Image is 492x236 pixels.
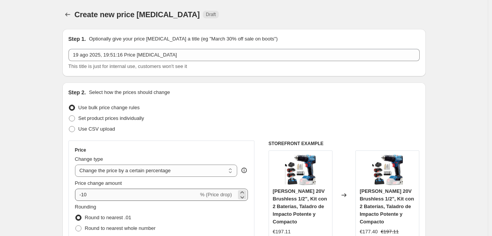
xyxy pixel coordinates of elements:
img: 71DpctrklcL._AC_SL1500_80x.jpg [372,155,403,185]
span: Create new price [MEDICAL_DATA] [75,10,200,19]
span: Use CSV upload [78,126,115,132]
p: Select how the prices should change [89,89,170,96]
span: [PERSON_NAME] 20V Brushless 1/2", Kit con 2 Baterías, Taladro de Impacto Potente y Compacto [360,188,414,225]
span: Round to nearest whole number [85,225,156,231]
span: Change type [75,156,103,162]
span: This title is just for internal use, customers won't see it [68,63,187,69]
span: Set product prices individually [78,115,144,121]
span: Round to nearest .01 [85,215,131,220]
span: Use bulk price change rules [78,105,140,110]
div: €197.11 [273,228,291,236]
p: Optionally give your price [MEDICAL_DATA] a title (eg "March 30% off sale on boots") [89,35,277,43]
input: 30% off holiday sale [68,49,420,61]
span: Rounding [75,204,96,210]
div: €177.40 [360,228,378,236]
span: % (Price drop) [200,192,232,197]
img: 71DpctrklcL._AC_SL1500_80x.jpg [285,155,316,185]
h6: STOREFRONT EXAMPLE [269,141,420,147]
input: -15 [75,189,199,201]
h2: Step 2. [68,89,86,96]
span: Draft [206,11,216,18]
span: [PERSON_NAME] 20V Brushless 1/2", Kit con 2 Baterías, Taladro de Impacto Potente y Compacto [273,188,327,225]
h2: Step 1. [68,35,86,43]
button: Price change jobs [62,9,73,20]
span: Price change amount [75,180,122,186]
div: help [240,166,248,174]
h3: Price [75,147,86,153]
strike: €197.11 [381,228,399,236]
